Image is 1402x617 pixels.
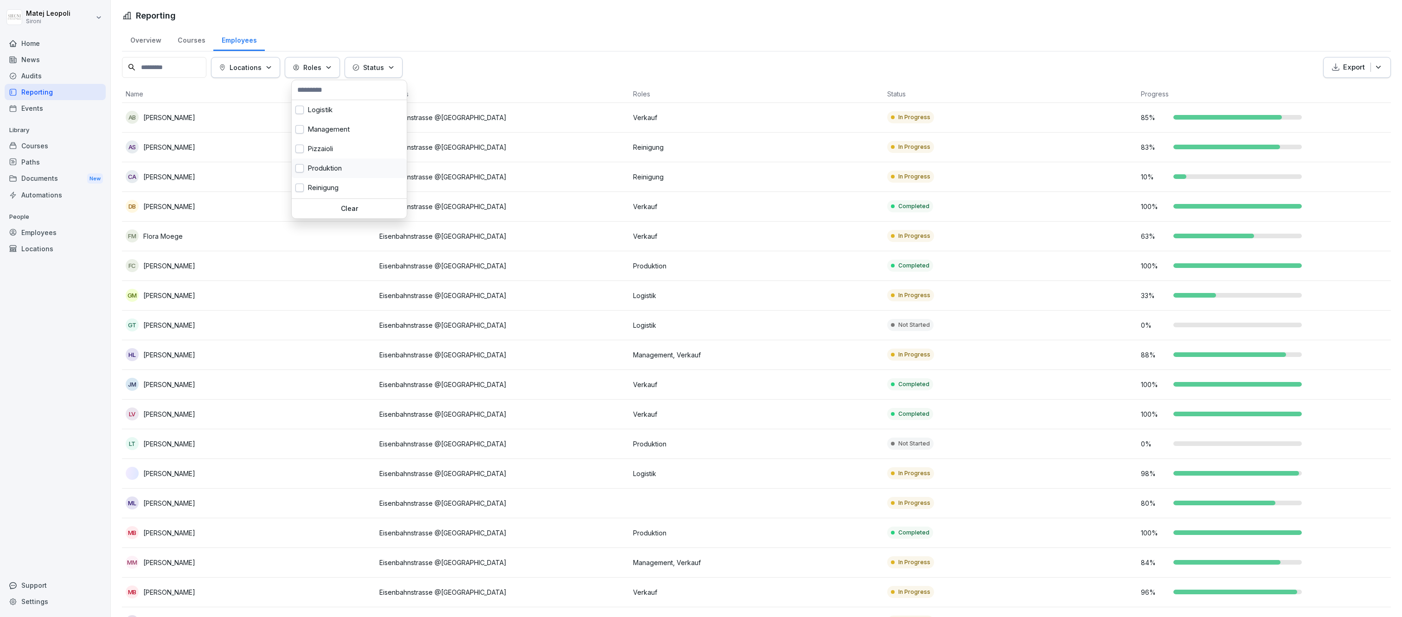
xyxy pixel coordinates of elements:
[1343,62,1365,73] p: Export
[292,139,407,159] div: Pizzaioli
[303,63,321,72] p: Roles
[295,204,403,213] p: Clear
[363,63,384,72] p: Status
[292,197,407,217] div: Service
[230,63,262,72] p: Locations
[292,120,407,139] div: Management
[292,159,407,178] div: Produktion
[292,100,407,120] div: Logistik
[292,178,407,197] div: Reinigung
